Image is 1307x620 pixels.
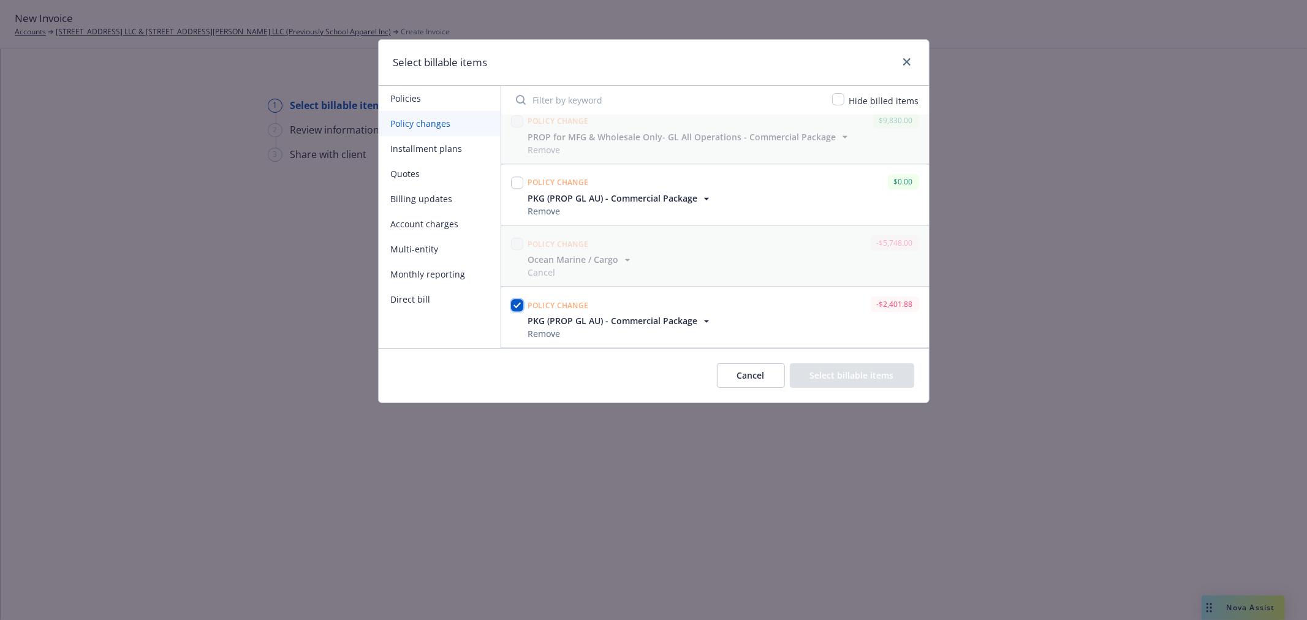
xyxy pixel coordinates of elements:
[528,192,713,205] button: PKG (PROP GL AU) - Commercial Package
[873,113,919,128] div: $9,830.00
[528,300,589,311] span: Policy change
[379,287,501,312] button: Direct bill
[379,186,501,211] button: Billing updates
[528,130,836,143] span: PROP for MFG & Wholesale Only- GL All Operations - Commercial Package
[717,363,785,388] button: Cancel
[888,174,919,189] div: $0.00
[871,235,919,251] div: -$5,748.00
[528,314,698,327] span: PKG (PROP GL AU) - Commercial Package
[509,88,825,112] input: Filter by keyword
[393,55,488,70] h1: Select billable items
[379,86,501,111] button: Policies
[900,55,914,69] a: close
[379,111,501,136] button: Policy changes
[501,225,929,286] span: Policy change-$5,748.00Ocean Marine / CargoCancel
[379,211,501,236] button: Account charges
[528,177,589,187] span: Policy change
[871,297,919,312] div: -$2,401.88
[528,143,851,156] div: Remove
[528,192,698,205] span: PKG (PROP GL AU) - Commercial Package
[379,136,501,161] button: Installment plans
[528,205,713,217] div: Remove
[528,239,589,249] span: Policy change
[379,161,501,186] button: Quotes
[379,236,501,262] button: Multi-entity
[849,95,919,107] span: Hide billed items
[528,253,634,266] button: Ocean Marine / Cargo
[528,314,713,327] button: PKG (PROP GL AU) - Commercial Package
[528,130,851,143] button: PROP for MFG & Wholesale Only- GL All Operations - Commercial Package
[528,327,713,340] div: Remove
[528,253,619,266] span: Ocean Marine / Cargo
[528,266,634,279] div: Cancel
[501,103,929,164] span: Policy change$9,830.00PROP for MFG & Wholesale Only- GL All Operations - Commercial PackageRemove
[528,116,589,126] span: Policy change
[379,262,501,287] button: Monthly reporting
